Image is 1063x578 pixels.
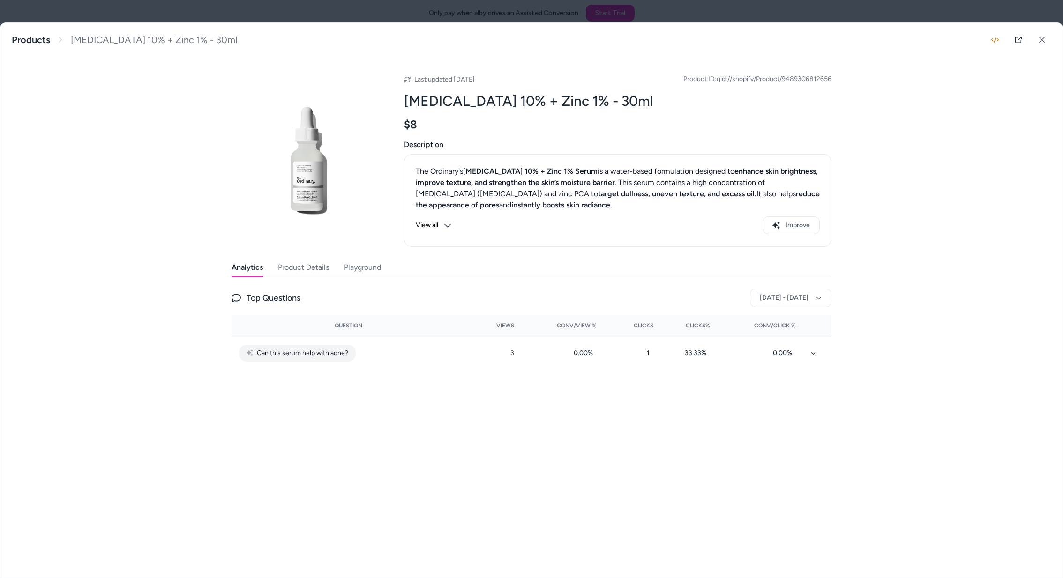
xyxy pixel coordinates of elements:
button: Analytics [232,258,263,277]
a: Products [12,34,50,46]
strong: target dullness, uneven texture, and excess oil. [598,189,756,198]
span: Conv/View % [557,322,597,329]
strong: instantly boosts skin radiance [511,200,610,209]
span: Views [496,322,514,329]
nav: breadcrumb [12,34,237,46]
button: Views [472,318,514,333]
span: Product ID: gid://shopify/Product/9489306812656 [683,74,831,84]
button: Improve [763,216,820,234]
span: Last updated [DATE] [414,75,475,83]
span: Can this serum help with acne? [257,348,348,359]
div: The Ordinary's is a water-based formulation designed to . This serum contains a high concentratio... [416,166,820,211]
strong: [MEDICAL_DATA] 10% + Zinc 1% Serum [463,167,598,176]
span: [MEDICAL_DATA] 10% + Zinc 1% - 30ml [71,34,237,46]
span: Clicks% [686,322,710,329]
span: Conv/Click % [754,322,796,329]
span: 33.33 % [685,349,710,357]
span: 3 [510,349,514,357]
h2: [MEDICAL_DATA] 10% + Zinc 1% - 30ml [404,92,831,110]
strong: reduce the appearance of pores [416,189,820,209]
span: 0.00 % [773,349,796,357]
span: Top Questions [247,291,300,304]
button: Clicks [612,318,653,333]
button: Product Details [278,258,329,277]
span: Question [335,322,362,329]
button: Playground [344,258,381,277]
button: View all [416,216,451,234]
button: Clicks% [668,318,710,333]
button: Question [335,318,362,333]
span: 0.00 % [574,349,597,357]
span: $8 [404,118,417,132]
strong: enhance skin brightness, improve texture, and strengthen the skin’s moisture barrier [416,167,818,187]
button: [DATE] - [DATE] [750,289,831,307]
img: rdn-niacinamide-10pct-zinc-1pct-30ml.png [232,68,382,218]
span: Clicks [634,322,653,329]
button: Conv/View % [529,318,597,333]
span: 1 [647,349,653,357]
button: Conv/Click % [725,318,796,333]
span: Description [404,139,831,150]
